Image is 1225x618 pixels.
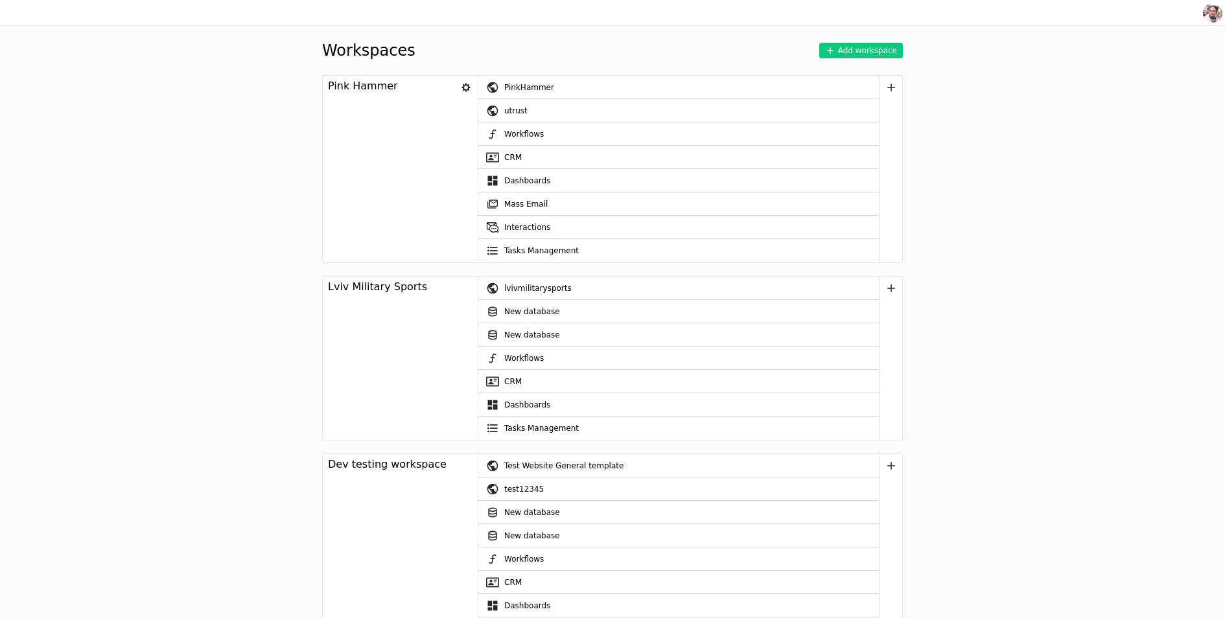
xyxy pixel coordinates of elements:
a: Tasks Management [478,239,879,262]
a: lvivmilitarysports [478,277,879,300]
a: CRM [478,571,879,594]
a: New database [478,323,879,347]
a: Dashboards [478,594,879,617]
div: Dev testing workspace [328,457,447,472]
a: Test Website General template [478,454,879,477]
a: Dashboards [478,393,879,417]
a: Workflows [478,347,879,370]
div: test12345 [504,477,879,501]
div: lvivmilitarysports [504,277,879,300]
div: Lviv Military Sports [328,279,427,295]
a: Interactions [478,216,879,239]
div: PinkHammer [504,76,879,99]
a: test12345 [478,477,879,501]
div: Pink Hammer [328,78,398,94]
div: Test Website General template [504,454,879,477]
a: Dashboards [478,169,879,192]
a: Mass Email [478,192,879,216]
a: CRM [478,146,879,169]
a: PinkHammer [478,76,879,99]
a: CRM [478,370,879,393]
div: utrust [504,99,879,122]
a: utrust [478,99,879,122]
a: Workflows [478,122,879,146]
a: New database [478,300,879,323]
a: Tasks Management [478,417,879,440]
a: Workflows [478,547,879,571]
a: New database [478,501,879,524]
a: New database [478,524,879,547]
h1: Workspaces [322,39,415,62]
img: 1611404642663-DSC_1169-po-%D1%81cropped.jpg [1203,1,1222,25]
button: Add workspace [819,43,903,58]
